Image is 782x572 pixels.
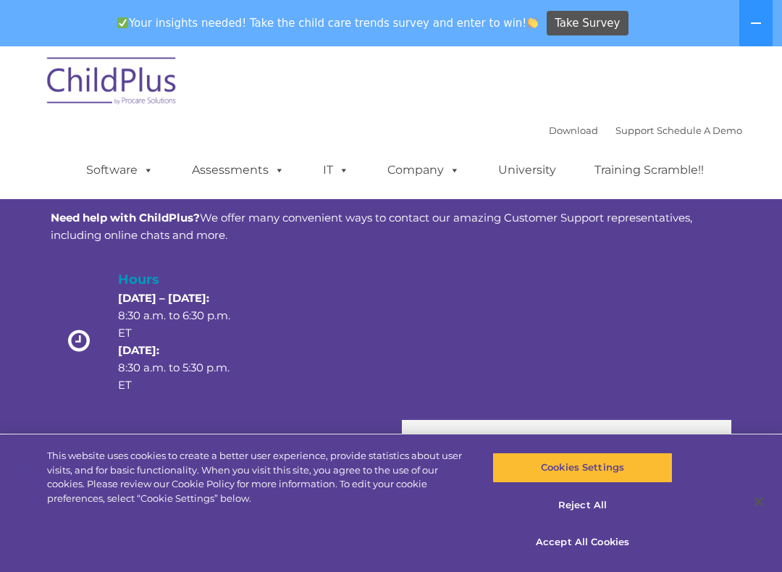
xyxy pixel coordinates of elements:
span: We offer many convenient ways to contact our amazing Customer Support representatives, including ... [51,211,692,242]
a: Take Survey [547,11,628,36]
span: Take Survey [555,11,620,36]
img: 👏 [527,17,538,28]
strong: [DATE] – [DATE]: [118,291,209,305]
a: Support [615,125,654,136]
a: Assessments [177,156,299,185]
a: Schedule A Demo [657,125,742,136]
button: Reject All [492,490,672,521]
a: IT [308,156,363,185]
font: | [549,125,742,136]
button: Accept All Cookies [492,527,672,558]
a: Download [549,125,598,136]
span: Your insights needed! Take the child care trends survey and enter to win! [111,9,545,38]
button: Close [743,486,775,518]
a: Company [373,156,474,185]
button: Cookies Settings [492,453,672,483]
strong: Need help with ChildPlus? [51,211,200,224]
strong: [DATE]: [118,343,159,357]
a: Training Scramble!! [580,156,718,185]
p: 8:30 a.m. to 6:30 p.m. ET 8:30 a.m. to 5:30 p.m. ET [118,290,232,394]
div: This website uses cookies to create a better user experience, provide statistics about user visit... [47,449,469,505]
img: ChildPlus by Procare Solutions [40,47,185,119]
a: University [484,156,571,185]
h4: Hours [118,269,232,290]
img: ✅ [117,17,128,28]
a: Software [72,156,168,185]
